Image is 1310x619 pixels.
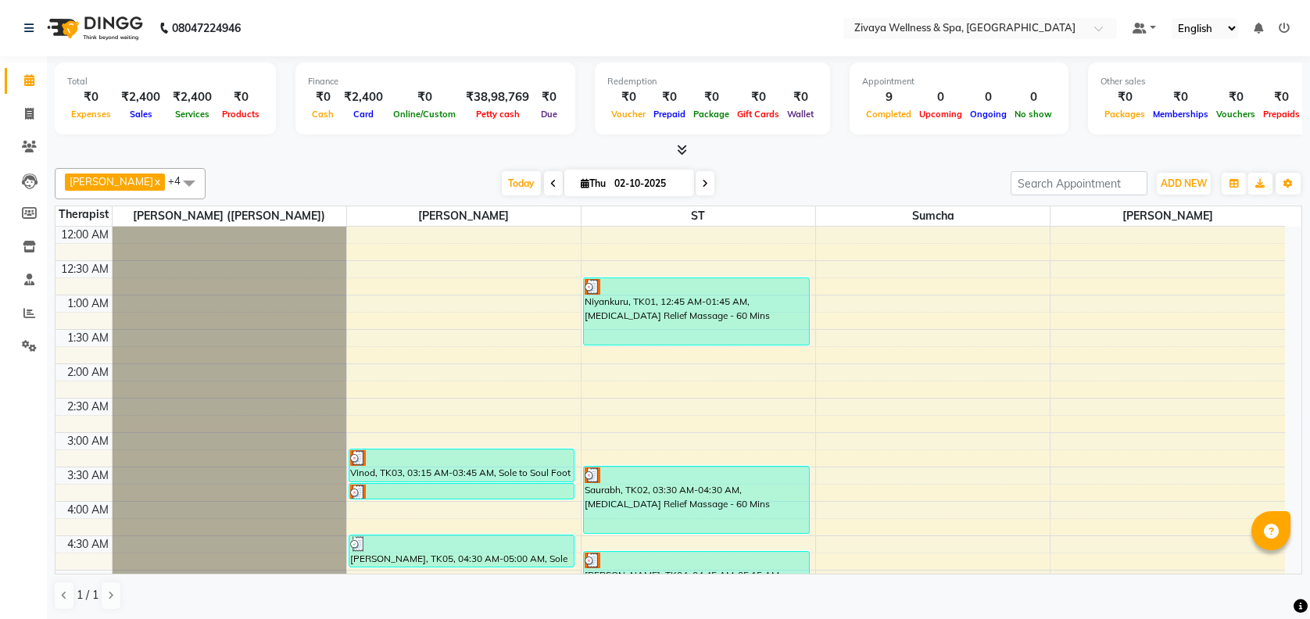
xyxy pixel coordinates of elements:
[389,88,460,106] div: ₹0
[308,109,338,120] span: Cash
[64,330,112,346] div: 1:30 AM
[1011,109,1056,120] span: No show
[58,227,112,243] div: 12:00 AM
[607,88,650,106] div: ₹0
[577,177,610,189] span: Thu
[1244,556,1294,603] iframe: chat widget
[1161,177,1207,189] span: ADD NEW
[349,109,378,120] span: Card
[862,75,1056,88] div: Appointment
[64,399,112,415] div: 2:30 AM
[915,109,966,120] span: Upcoming
[77,587,98,603] span: 1 / 1
[607,75,818,88] div: Redemption
[1259,109,1304,120] span: Prepaids
[64,467,112,484] div: 3:30 AM
[783,109,818,120] span: Wallet
[1212,109,1259,120] span: Vouchers
[40,6,147,50] img: logo
[689,88,733,106] div: ₹0
[584,552,809,584] div: [PERSON_NAME], TK04, 04:45 AM-05:15 AM, [MEDICAL_DATA] Relief Massage - 30 Mins
[915,88,966,106] div: 0
[67,88,115,106] div: ₹0
[64,536,112,553] div: 4:30 AM
[64,295,112,312] div: 1:00 AM
[607,109,650,120] span: Voucher
[584,467,809,533] div: Saurabh, TK02, 03:30 AM-04:30 AM, [MEDICAL_DATA] Relief Massage - 60 Mins
[113,206,346,226] span: [PERSON_NAME] ([PERSON_NAME])
[502,171,541,195] span: Today
[338,88,389,106] div: ₹2,400
[218,88,263,106] div: ₹0
[308,75,563,88] div: Finance
[349,484,574,499] div: Vinod, TK03, 03:45 AM-04:00 AM, Neck and Shoulder Rub - 15 Mins
[64,433,112,449] div: 3:00 AM
[349,535,574,567] div: [PERSON_NAME], TK05, 04:30 AM-05:00 AM, Sole to Soul Foot Massage - 30 Mins
[650,109,689,120] span: Prepaid
[1157,173,1211,195] button: ADD NEW
[349,449,574,481] div: Vinod, TK03, 03:15 AM-03:45 AM, Sole to Soul Foot Massage - 30 Mins
[64,364,112,381] div: 2:00 AM
[389,109,460,120] span: Online/Custom
[171,109,213,120] span: Services
[70,175,153,188] span: [PERSON_NAME]
[1259,88,1304,106] div: ₹0
[783,88,818,106] div: ₹0
[58,261,112,277] div: 12:30 AM
[610,172,688,195] input: 2025-10-02
[1149,109,1212,120] span: Memberships
[153,175,160,188] a: x
[535,88,563,106] div: ₹0
[862,109,915,120] span: Completed
[1101,109,1149,120] span: Packages
[172,6,241,50] b: 08047224946
[67,109,115,120] span: Expenses
[584,278,809,345] div: Niyankuru, TK01, 12:45 AM-01:45 AM, [MEDICAL_DATA] Relief Massage - 60 Mins
[218,109,263,120] span: Products
[1212,88,1259,106] div: ₹0
[1051,206,1285,226] span: [PERSON_NAME]
[582,206,815,226] span: ST
[166,88,218,106] div: ₹2,400
[460,88,535,106] div: ₹38,98,769
[733,88,783,106] div: ₹0
[168,174,192,187] span: +4
[67,75,263,88] div: Total
[55,206,112,223] div: Therapist
[733,109,783,120] span: Gift Cards
[966,109,1011,120] span: Ongoing
[650,88,689,106] div: ₹0
[64,571,112,587] div: 5:00 AM
[1101,88,1149,106] div: ₹0
[1011,171,1147,195] input: Search Appointment
[537,109,561,120] span: Due
[689,109,733,120] span: Package
[308,88,338,106] div: ₹0
[64,502,112,518] div: 4:00 AM
[862,88,915,106] div: 9
[126,109,156,120] span: Sales
[1011,88,1056,106] div: 0
[347,206,581,226] span: [PERSON_NAME]
[966,88,1011,106] div: 0
[472,109,524,120] span: Petty cash
[115,88,166,106] div: ₹2,400
[816,206,1050,226] span: Sumcha
[1149,88,1212,106] div: ₹0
